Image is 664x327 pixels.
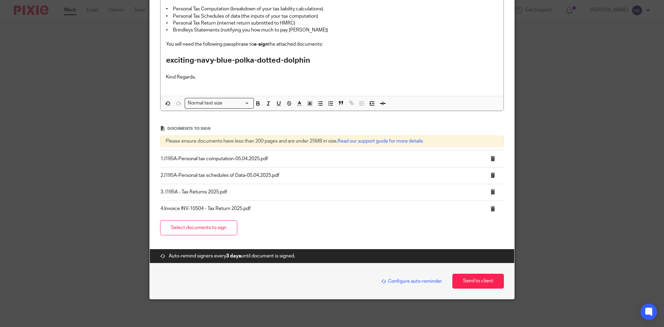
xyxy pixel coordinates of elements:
[186,100,224,107] span: Normal text size
[169,253,295,260] span: Auto-remind signers every until document is signed.
[166,6,498,12] p: • Personal Tax Computation (breakdown of your tax liability calculations)
[160,205,475,212] p: 4.Invoice INV-10504 - Tax Return 2025.pdf
[226,254,241,258] strong: 3 days
[160,220,237,235] button: Select documents to sign
[185,98,254,109] div: Search for option
[452,274,504,289] button: Send to client
[254,42,268,47] strong: e-sign
[381,279,442,284] span: Configure auto-reminder
[225,100,250,107] input: Search for option
[160,136,504,147] div: Please ensure documents have less than 200 pages and are under 25MB in size.
[166,74,498,81] p: Kind Regards,
[167,127,210,130] span: Documents to sign
[160,155,475,162] p: 1.I195A-Personal tax computation-05.04.2025.pdf
[166,27,498,34] p: • Brindleys Statements (notifying you how much to pay [PERSON_NAME])
[166,41,498,48] p: You will need the following passphrase to the attached documents:
[166,13,498,20] p: • Personal Tax Schedules of data (the inputs of your tax computation)
[166,57,310,64] strong: exciting-navy-blue-polka-dotted-dolphin
[166,20,498,27] p: • Personal Tax Return (internet return submitted to HMRC)
[160,172,475,179] p: 2.I195A-Personal tax schedules of Data-05.04.2025.pdf
[160,189,475,196] p: 3. I195A - Tax Returns 2025.pdf
[338,139,423,144] a: Read our support guide for more details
